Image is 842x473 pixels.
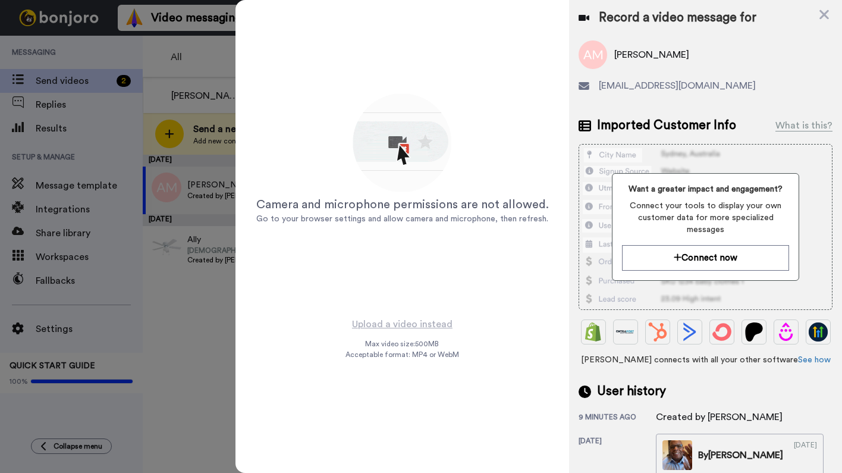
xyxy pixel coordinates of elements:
[622,200,788,236] span: Connect your tools to display your own customer data for more specialized messages
[622,183,788,195] span: Want a greater impact and engagement?
[616,322,635,342] img: Ontraport
[256,196,549,213] div: Camera and microphone permissions are not allowed.
[698,448,783,462] div: By [PERSON_NAME]
[599,79,756,93] span: [EMAIL_ADDRESS][DOMAIN_NAME]
[256,215,548,223] span: Go to your browser settings and allow camera and microphone, then refresh.
[656,410,783,424] div: Created by [PERSON_NAME]
[712,322,731,342] img: ConvertKit
[584,322,603,342] img: Shopify
[348,317,456,332] button: Upload a video instead
[648,322,667,342] img: Hubspot
[775,118,832,133] div: What is this?
[777,322,796,342] img: Drip
[744,322,764,342] img: Patreon
[345,350,459,359] span: Acceptable format: MP4 or WebM
[809,322,828,342] img: GoHighLevel
[798,356,831,364] a: See how
[597,383,666,400] span: User history
[366,339,439,349] span: Max video size: 500 MB
[794,440,817,470] div: [DATE]
[579,412,656,424] div: 9 minutes ago
[680,322,699,342] img: ActiveCampaign
[662,440,692,470] img: e58ea289-7628-4a3e-a7bb-9f1f367c9428-thumb.jpg
[350,92,455,196] img: allow-access.gif
[579,354,832,366] span: [PERSON_NAME] connects with all your other software
[622,245,788,271] button: Connect now
[597,117,736,134] span: Imported Customer Info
